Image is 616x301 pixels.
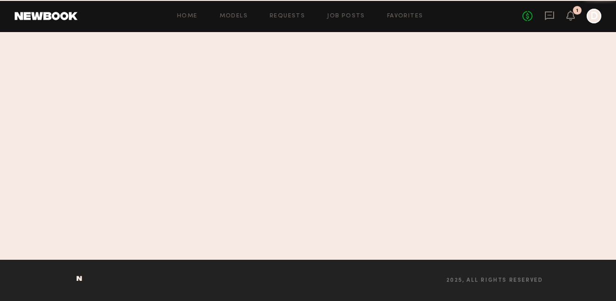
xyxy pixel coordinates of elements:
[446,278,543,284] span: 2025, all rights reserved
[177,13,198,19] a: Home
[576,8,578,13] div: 1
[327,13,365,19] a: Job Posts
[587,9,601,23] a: D
[270,13,305,19] a: Requests
[220,13,248,19] a: Models
[387,13,423,19] a: Favorites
